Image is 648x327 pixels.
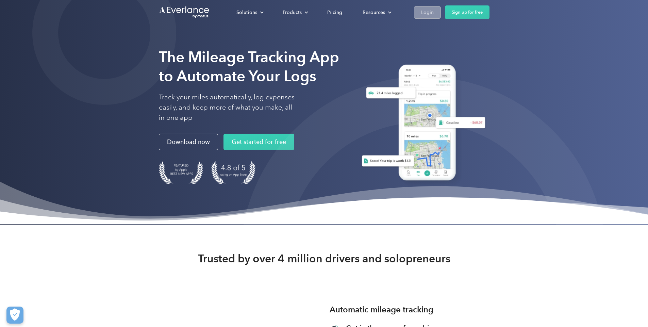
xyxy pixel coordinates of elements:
strong: Trusted by over 4 million drivers and solopreneurs [198,252,450,265]
div: Pricing [327,8,342,17]
div: Solutions [236,8,257,17]
a: Pricing [320,6,349,18]
img: Badge for Featured by Apple Best New Apps [159,161,203,184]
a: Login [414,6,441,19]
a: Go to homepage [159,6,210,19]
p: Track your miles automatically, log expenses easily, and keep more of what you make, all in one app [159,92,295,123]
button: Cookies Settings [6,307,23,324]
strong: The Mileage Tracking App to Automate Your Logs [159,48,339,85]
div: Products [283,8,302,17]
div: Solutions [230,6,269,18]
img: Everlance, mileage tracker app, expense tracking app [353,60,489,189]
img: 4.9 out of 5 stars on the app store [211,161,255,184]
div: Products [276,6,314,18]
a: Download now [159,134,218,150]
div: Login [421,8,434,17]
a: Sign up for free [445,5,489,19]
a: Get started for free [223,134,294,150]
h3: Automatic mileage tracking [330,304,433,316]
div: Resources [363,8,385,17]
div: Resources [356,6,397,18]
